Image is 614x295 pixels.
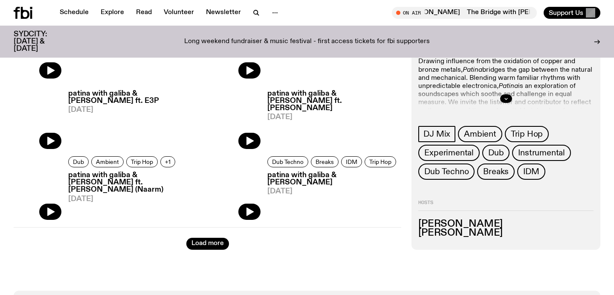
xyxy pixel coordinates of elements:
[549,9,583,17] span: Support Us
[73,159,84,165] span: Dub
[518,148,565,158] span: Instrumental
[365,156,396,167] a: Trip Hop
[463,66,482,73] em: Patina
[267,188,402,195] span: [DATE]
[341,156,362,167] a: IDM
[91,156,124,167] a: Ambient
[61,172,203,220] a: patina with galiba & [PERSON_NAME] ft. [PERSON_NAME] (Naarm)[DATE]
[418,219,594,228] h3: [PERSON_NAME]
[159,7,199,19] a: Volunteer
[261,90,402,149] a: patina with galiba & [PERSON_NAME] ft. [PERSON_NAME][DATE]
[418,164,475,180] a: Dub Techno
[316,159,334,165] span: Breaks
[483,167,509,176] span: Breaks
[267,114,402,121] span: [DATE]
[488,148,504,158] span: Dub
[346,159,357,165] span: IDM
[392,7,537,19] button: On AirThe Bridge with [PERSON_NAME]The Bridge with [PERSON_NAME]
[14,31,68,53] h3: SYDCITY: [DATE] & [DATE]
[523,167,539,176] span: IDM
[505,126,549,142] a: Trip Hop
[55,7,94,19] a: Schedule
[544,7,600,19] button: Support Us
[418,228,594,238] h3: [PERSON_NAME]
[272,159,304,165] span: Dub Techno
[267,156,308,167] a: Dub Techno
[68,172,203,193] h3: patina with galiba & [PERSON_NAME] ft. [PERSON_NAME] (Naarm)
[68,156,89,167] a: Dub
[131,7,157,19] a: Read
[96,7,129,19] a: Explore
[498,83,518,90] em: Patina
[131,159,153,165] span: Trip Hop
[511,129,543,139] span: Trip Hop
[160,156,175,167] button: +1
[512,145,571,161] a: Instrumental
[423,129,450,139] span: DJ Mix
[61,90,203,149] a: patina with galiba & [PERSON_NAME] ft. E3P[DATE]
[458,126,502,142] a: Ambient
[418,145,480,161] a: Experimental
[369,159,391,165] span: Trip Hop
[165,159,171,165] span: +1
[424,167,469,176] span: Dub Techno
[477,164,515,180] a: Breaks
[267,90,402,112] h3: patina with galiba & [PERSON_NAME] ft. [PERSON_NAME]
[464,129,496,139] span: Ambient
[68,90,203,105] h3: patina with galiba & [PERSON_NAME] ft. E3P
[267,172,402,186] h3: patina with galiba & [PERSON_NAME]
[126,156,158,167] a: Trip Hop
[482,145,510,161] a: Dub
[184,38,430,46] p: Long weekend fundraiser & music festival - first access tickets for fbi supporters
[186,238,229,250] button: Load more
[96,159,119,165] span: Ambient
[517,164,545,180] a: IDM
[68,106,203,114] span: [DATE]
[311,156,339,167] a: Breaks
[418,126,455,142] a: DJ Mix
[418,200,594,210] h2: Hosts
[201,7,246,19] a: Newsletter
[261,172,402,220] a: patina with galiba & [PERSON_NAME][DATE]
[68,196,203,203] span: [DATE]
[424,148,474,158] span: Experimental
